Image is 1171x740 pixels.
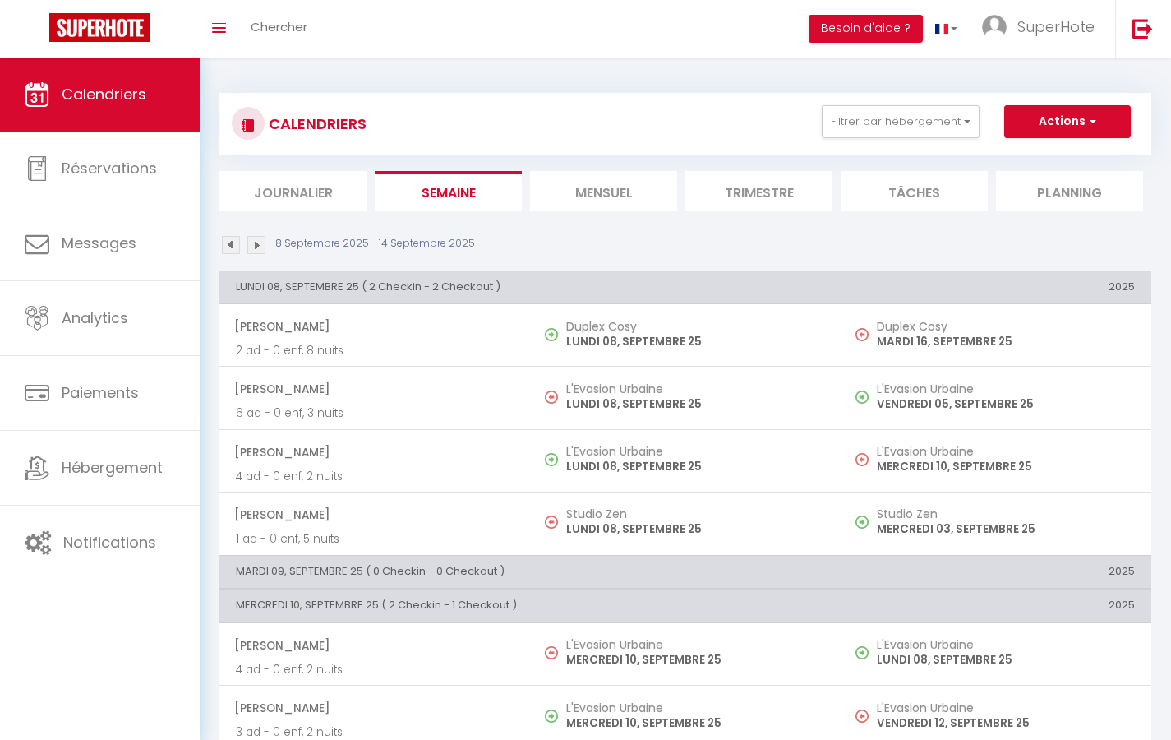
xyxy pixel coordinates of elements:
h5: L'Evasion Urbaine [566,445,824,458]
h3: CALENDRIERS [265,105,367,142]
img: NO IMAGE [545,516,558,529]
li: Journalier [219,171,367,211]
img: logout [1132,18,1153,39]
span: Réservations [62,158,157,178]
span: [PERSON_NAME] [234,692,514,724]
img: ... [982,15,1007,39]
p: 1 ad - 0 enf, 5 nuits [236,530,514,548]
p: 4 ad - 0 enf, 2 nuits [236,468,514,485]
span: [PERSON_NAME] [234,437,514,468]
th: MERCREDI 10, SEPTEMBRE 25 ( 2 Checkin - 1 Checkout ) [219,590,841,622]
p: LUNDI 08, SEPTEMBRE 25 [877,651,1135,668]
th: 2025 [841,555,1151,588]
span: [PERSON_NAME] [234,373,514,405]
p: MERCREDI 10, SEPTEMBRE 25 [566,651,824,668]
button: Ouvrir le widget de chat LiveChat [13,7,62,56]
img: NO IMAGE [855,328,869,341]
th: 2025 [841,271,1151,303]
img: Super Booking [49,13,150,42]
span: [PERSON_NAME] [234,311,514,342]
li: Planning [996,171,1143,211]
h5: L'Evasion Urbaine [877,445,1135,458]
span: Hébergement [62,457,163,478]
p: LUNDI 08, SEPTEMBRE 25 [566,333,824,350]
span: [PERSON_NAME] [234,499,514,530]
span: Calendriers [62,84,146,104]
span: Notifications [63,532,156,553]
img: NO IMAGE [855,710,869,723]
span: Analytics [62,308,128,328]
p: 6 ad - 0 enf, 3 nuits [236,405,514,422]
img: NO IMAGE [855,646,869,659]
p: 8 Septembre 2025 - 14 Septembre 2025 [275,236,475,252]
p: 2 ad - 0 enf, 8 nuits [236,342,514,359]
h5: L'Evasion Urbaine [566,701,824,715]
p: MERCREDI 03, SEPTEMBRE 25 [877,520,1135,538]
li: Semaine [375,171,522,211]
p: VENDREDI 05, SEPTEMBRE 25 [877,395,1135,413]
p: MERCREDI 10, SEPTEMBRE 25 [877,458,1135,475]
img: NO IMAGE [545,646,558,659]
button: Actions [1004,105,1131,138]
h5: Studio Zen [566,507,824,520]
p: LUNDI 08, SEPTEMBRE 25 [566,395,824,413]
th: LUNDI 08, SEPTEMBRE 25 ( 2 Checkin - 2 Checkout ) [219,271,841,303]
img: NO IMAGE [855,391,869,404]
th: MARDI 09, SEPTEMBRE 25 ( 0 Checkin - 0 Checkout ) [219,555,841,588]
h5: L'Evasion Urbaine [877,701,1135,715]
h5: L'Evasion Urbaine [566,382,824,395]
th: 2025 [841,590,1151,622]
p: VENDREDI 12, SEPTEMBRE 25 [877,715,1135,732]
h5: L'Evasion Urbaine [877,382,1135,395]
span: SuperHote [1017,16,1095,37]
span: Messages [62,233,136,253]
h5: Duplex Cosy [566,320,824,333]
li: Mensuel [530,171,677,211]
h5: Studio Zen [877,507,1135,520]
p: LUNDI 08, SEPTEMBRE 25 [566,520,824,538]
span: [PERSON_NAME] [234,630,514,661]
button: Besoin d'aide ? [809,15,923,43]
li: Trimestre [685,171,832,211]
img: NO IMAGE [855,453,869,466]
img: NO IMAGE [545,391,558,404]
span: Paiements [62,382,139,403]
p: MARDI 16, SEPTEMBRE 25 [877,333,1135,350]
li: Tâches [841,171,988,211]
p: LUNDI 08, SEPTEMBRE 25 [566,458,824,475]
h5: L'Evasion Urbaine [566,638,824,651]
p: 4 ad - 0 enf, 2 nuits [236,661,514,678]
button: Filtrer par hébergement [822,105,980,138]
h5: L'Evasion Urbaine [877,638,1135,651]
p: MERCREDI 10, SEPTEMBRE 25 [566,715,824,732]
img: NO IMAGE [855,516,869,529]
h5: Duplex Cosy [877,320,1135,333]
span: Chercher [251,18,307,35]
